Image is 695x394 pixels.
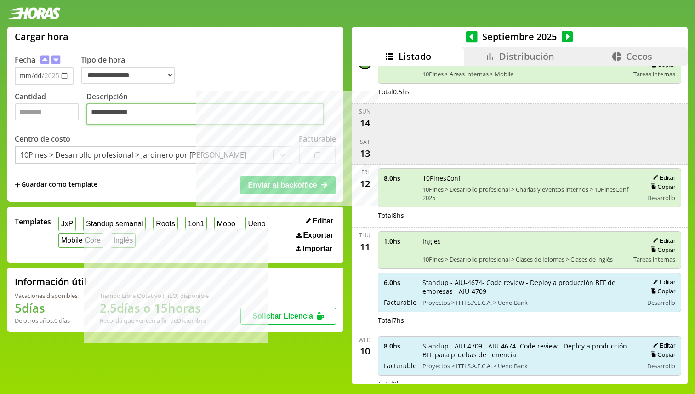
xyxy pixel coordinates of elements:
[358,176,372,191] div: 12
[358,146,372,160] div: 13
[100,291,209,300] div: Tiempo Libre Optativo (TiLO) disponible
[384,237,416,246] span: 1.0 hs
[177,316,206,325] b: Diciembre
[240,176,336,194] button: Enviar al backoffice
[81,55,182,85] label: Tipo de hora
[422,237,627,246] span: Ingles
[648,351,675,359] button: Copiar
[626,50,652,63] span: Cecos
[299,134,336,144] label: Facturable
[313,217,333,225] span: Editar
[384,298,416,307] span: Facturable
[650,174,675,182] button: Editar
[185,217,207,231] button: 1on1
[499,50,554,63] span: Distribución
[422,278,637,296] span: Standup - AIU-4674- Code review - Deploy a producción BFF de empresas - AIU-4709
[422,185,637,202] span: 10Pines > Desarrollo profesional > Charlas y eventos internos > 10PinesConf 2025
[248,181,317,189] span: Enviar al backoffice
[378,379,682,388] div: Total 8 hs
[240,308,336,325] button: Solicitar Licencia
[245,217,268,231] button: Ueno
[15,91,86,127] label: Cantidad
[100,300,209,316] h1: 2.5 días o 15 horas
[81,67,175,84] select: Tipo de hora
[15,134,70,144] label: Centro de costo
[360,138,370,146] div: Sat
[153,217,177,231] button: Roots
[358,115,372,130] div: 14
[633,70,675,78] span: Tareas internas
[15,316,78,325] div: De otros años: 0 días
[15,217,51,227] span: Templates
[15,180,20,190] span: +
[384,342,416,350] span: 8.0 hs
[648,183,675,191] button: Copiar
[294,231,336,240] button: Exportar
[358,239,372,254] div: 11
[252,312,313,320] span: Solicitar Licencia
[422,255,627,263] span: 10Pines > Desarrollo profesional > Clases de Idiomas > Clases de inglés
[302,245,332,253] span: Importar
[58,233,103,247] button: Mobile Core
[359,231,370,239] div: Thu
[384,278,416,287] span: 6.0 hs
[422,362,637,370] span: Proyectos > ITTI S.A.E.C.A. > Ueno Bank
[15,275,87,288] h2: Información útil
[83,217,146,231] button: Standup semanal
[359,336,371,344] div: Wed
[358,344,372,359] div: 10
[15,30,68,43] h1: Cargar hora
[378,316,682,325] div: Total 7 hs
[647,362,675,370] span: Desarrollo
[15,55,35,65] label: Fecha
[648,287,675,295] button: Copiar
[422,70,627,78] span: 10Pines > Areas internas > Mobile
[359,108,370,115] div: Sun
[422,342,637,359] span: Standup - AIU-4709 - AIU-4674- Code review - Deploy a producción BFF para pruebas de Tenencia
[647,298,675,307] span: Desarrollo
[7,7,61,19] img: logotipo
[86,91,336,127] label: Descripción
[422,298,637,307] span: Proyectos > ITTI S.A.E.C.A. > Ueno Bank
[647,194,675,202] span: Desarrollo
[633,255,675,263] span: Tareas internas
[650,342,675,349] button: Editar
[15,103,79,120] input: Cantidad
[422,174,637,183] span: 10PinesConf
[303,231,333,240] span: Exportar
[15,180,97,190] span: +Guardar como template
[399,50,431,63] span: Listado
[378,211,682,220] div: Total 8 hs
[650,237,675,245] button: Editar
[378,87,682,96] div: Total 0.5 hs
[86,103,324,125] textarea: Descripción
[648,246,675,254] button: Copiar
[15,300,78,316] h1: 5 días
[303,217,336,226] button: Editar
[111,233,136,247] button: Inglés
[214,217,238,231] button: Mobo
[352,66,688,383] div: scrollable content
[384,174,416,183] span: 8.0 hs
[478,30,562,43] span: Septiembre 2025
[20,150,246,160] div: 10Pines > Desarrollo profesional > Jardinero por [PERSON_NAME]
[15,291,78,300] div: Vacaciones disponibles
[361,168,369,176] div: Fri
[650,278,675,286] button: Editar
[100,316,209,325] div: Recordá que vencen a fin de
[384,361,416,370] span: Facturable
[58,217,76,231] button: JxP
